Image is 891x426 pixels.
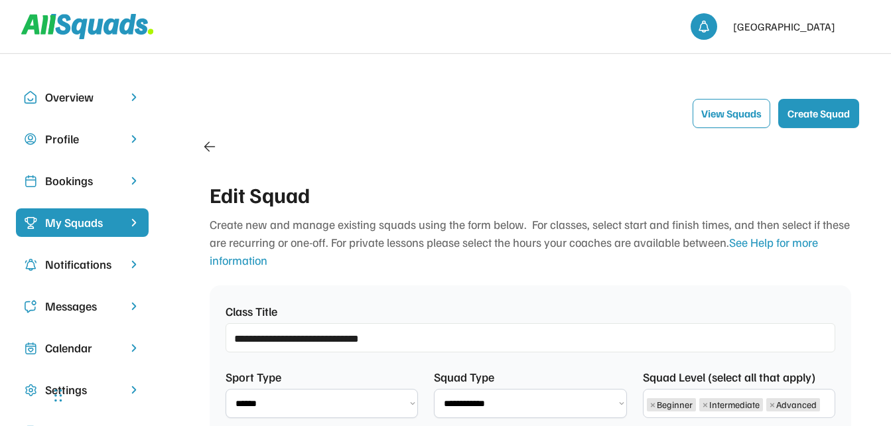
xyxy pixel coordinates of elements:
div: Messages [45,297,119,315]
img: Icon%20copy%2010.svg [24,91,37,104]
img: Icon%20copy%205.svg [24,300,37,313]
img: Icon%20copy%207.svg [24,342,37,355]
div: Create new and manage existing squads using the form below. For classes, select start and finish ... [210,216,851,269]
div: Calendar [45,339,119,357]
img: chevron-right.svg [127,133,141,145]
img: chevron-right.svg [127,258,141,271]
img: chevron-right.svg [127,300,141,313]
span: × [650,400,655,409]
img: Icon%20%2823%29.svg [24,216,37,230]
img: bell-03%20%281%29.svg [697,20,711,33]
img: user-circle.svg [24,133,37,146]
div: My Squads [45,214,119,232]
img: Icon%20copy%204.svg [24,258,37,271]
div: Settings [45,381,119,399]
img: 1CB5AE04-17BF-467A-97C3-2FCCDF1C03EB.png [843,13,870,40]
img: Icon%20copy%202.svg [24,175,37,188]
li: Advanced [766,398,820,411]
div: Sport Type [226,368,299,386]
div: Profile [45,130,119,148]
div: Notifications [45,255,119,273]
img: chevron-right.svg [127,342,141,354]
button: View Squads [693,99,770,128]
div: Bookings [45,172,119,190]
li: Intermediate [699,398,763,411]
span: × [770,400,775,409]
div: Squad Type [434,368,507,386]
img: chevron-right.svg [127,91,141,104]
img: chevron-right.svg [127,384,141,396]
div: Edit Squad [210,178,851,210]
div: Squad Level (select all that apply) [643,368,815,386]
div: [GEOGRAPHIC_DATA] [733,19,835,35]
li: Beginner [647,398,696,411]
img: chevron-right.svg [127,175,141,187]
div: Class Title [226,303,277,320]
div: Overview [45,88,119,106]
span: × [703,400,708,409]
img: chevron-right%20copy%203.svg [127,216,141,229]
button: Create Squad [778,99,859,128]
